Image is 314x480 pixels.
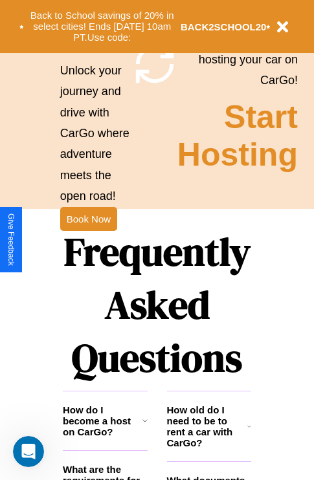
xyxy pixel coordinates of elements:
[177,98,298,173] h2: Start Hosting
[167,404,248,448] h3: How old do I need to be to rent a car with CarGo?
[63,404,142,437] h3: How do I become a host on CarGo?
[6,213,16,266] div: Give Feedback
[181,21,267,32] b: BACK2SCHOOL20
[60,60,132,207] p: Unlock your journey and drive with CarGo where adventure meets the open road!
[60,207,117,231] button: Book Now
[13,436,44,467] iframe: Intercom live chat
[24,6,181,47] button: Back to School savings of 20% in select cities! Ends [DATE] 10am PT.Use code:
[63,219,251,391] h1: Frequently Asked Questions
